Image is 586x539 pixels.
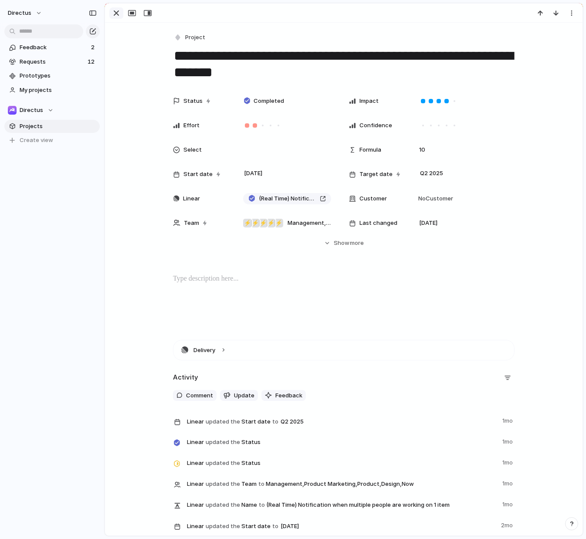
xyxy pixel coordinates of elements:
[278,521,301,532] span: [DATE]
[187,478,497,490] span: Team
[187,415,497,428] span: Start date
[20,106,43,115] span: Directus
[4,69,100,82] a: Prototypes
[4,41,100,54] a: Feedback2
[173,340,514,360] button: Delivery
[183,121,200,130] span: Effort
[261,390,306,401] button: Feedback
[187,501,204,509] span: Linear
[359,219,397,227] span: Last changed
[278,417,306,427] span: Q2 2025
[183,170,213,179] span: Start date
[416,194,453,203] span: No Customer
[359,170,393,179] span: Target date
[206,438,240,447] span: updated the
[206,501,240,509] span: updated the
[259,219,268,227] div: ⚡
[173,373,198,383] h2: Activity
[242,168,265,179] span: [DATE]
[502,415,515,425] span: 1mo
[187,519,496,532] span: Start date
[502,498,515,509] span: 1mo
[272,522,278,531] span: to
[88,58,96,66] span: 12
[20,136,53,145] span: Create view
[4,134,100,147] button: Create view
[187,436,497,448] span: Status
[186,391,213,400] span: Comment
[419,219,437,227] span: [DATE]
[183,146,202,154] span: Select
[418,168,445,179] span: Q2 2025
[258,480,264,488] span: to
[4,120,100,133] a: Projects
[187,438,204,447] span: Linear
[275,391,302,400] span: Feedback
[416,141,429,154] span: 10
[20,43,88,52] span: Feedback
[243,193,331,204] a: (Real Time) Notification when multiple people are working on 1 item
[243,219,252,227] div: ⚡
[8,9,31,17] span: directus
[359,146,381,154] span: Formula
[220,390,258,401] button: Update
[20,122,97,131] span: Projects
[187,417,204,426] span: Linear
[4,55,100,68] a: Requests12
[20,58,85,66] span: Requests
[4,6,47,20] button: directus
[172,31,208,44] button: Project
[272,417,278,426] span: to
[4,104,100,117] button: Directus
[334,239,349,247] span: Show
[266,480,414,488] span: Management , Product Marketing , Product , Design , Now
[350,239,364,247] span: more
[501,519,515,530] span: 2mo
[254,97,284,105] span: Completed
[359,121,392,130] span: Confidence
[251,219,260,227] div: ⚡
[187,522,204,531] span: Linear
[20,86,97,95] span: My projects
[184,219,199,227] span: Team
[288,219,331,227] span: Management , Product Marketing , Product , Design , Now
[502,478,515,488] span: 1mo
[183,194,200,203] span: Linear
[206,459,240,468] span: updated the
[274,219,283,227] div: ⚡
[206,522,240,531] span: updated the
[187,480,204,488] span: Linear
[267,219,275,227] div: ⚡
[187,498,497,511] span: Name (Real Time) Notification when multiple people are working on 1 item
[234,391,254,400] span: Update
[206,417,240,426] span: updated the
[187,459,204,468] span: Linear
[91,43,96,52] span: 2
[183,97,203,105] span: Status
[206,480,240,488] span: updated the
[359,194,387,203] span: Customer
[502,457,515,467] span: 1mo
[173,235,515,251] button: Showmore
[173,390,217,401] button: Comment
[502,436,515,446] span: 1mo
[259,194,316,203] span: (Real Time) Notification when multiple people are working on 1 item
[20,71,97,80] span: Prototypes
[259,501,265,509] span: to
[359,97,379,105] span: Impact
[187,457,497,469] span: Status
[4,84,100,97] a: My projects
[185,33,205,42] span: Project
